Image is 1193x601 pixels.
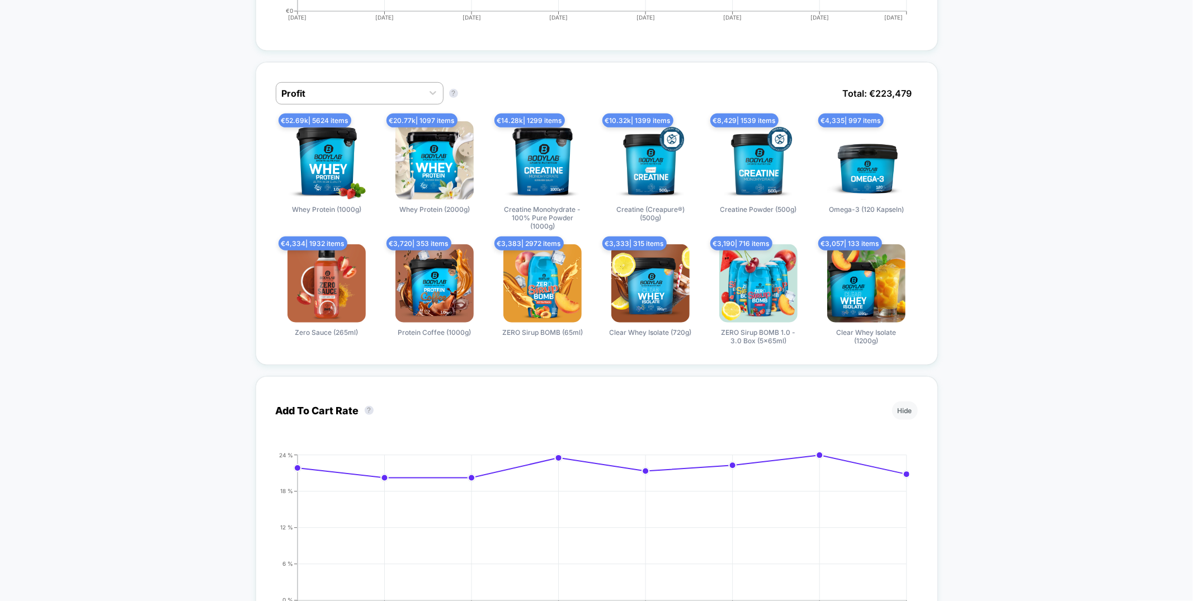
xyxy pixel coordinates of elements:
tspan: [DATE] [723,14,742,21]
span: € 3,720 | 353 items [386,236,451,250]
img: Creatine Powder (500g) [719,121,798,200]
tspan: €0 [286,8,293,15]
img: Clear Whey Isolate (1200g) [827,244,906,323]
span: € 3,333 | 315 items [602,236,667,250]
img: Clear Whey Isolate (720g) [611,244,690,323]
tspan: [DATE] [289,14,307,21]
span: Whey Protein (2000g) [399,205,470,214]
tspan: [DATE] [636,14,655,21]
span: Protein Coffee (1000g) [398,328,471,337]
span: Creatine (Creapure®) (500g) [609,205,692,222]
img: Protein Coffee (1000g) [395,244,474,323]
span: € 3,383 | 2972 items [494,236,564,250]
tspan: [DATE] [375,14,394,21]
tspan: [DATE] [810,14,829,21]
tspan: 18 % [280,488,293,495]
img: Omega-3 (120 Kapseln) [827,121,906,200]
span: Clear Whey Isolate (720g) [610,328,692,337]
span: Clear Whey Isolate (1200g) [824,328,908,345]
span: € 3,057 | 133 items [818,236,882,250]
img: Zero Sauce (265ml) [287,244,366,323]
div: Add To Cart Rate [276,405,379,417]
img: Creatine Monohydrate - 100% Pure Powder (1000g) [503,121,582,200]
span: € 3,190 | 716 items [710,236,772,250]
span: Total: € 223,479 [837,82,918,105]
span: Whey Protein (1000g) [292,205,361,214]
button: ? [365,406,374,415]
span: € 8,429 | 1539 items [710,113,779,127]
span: € 20.77k | 1097 items [386,113,458,127]
img: Whey Protein (1000g) [287,121,366,200]
span: ZERO Sirup BOMB 1.0 - 3.0 Box (5x65ml) [716,328,800,345]
span: Zero Sauce (265ml) [295,328,359,337]
tspan: 24 % [279,452,293,459]
tspan: [DATE] [463,14,481,21]
span: Creatine Monohydrate - 100% Pure Powder (1000g) [501,205,584,230]
span: Creatine Powder (500g) [720,205,797,214]
tspan: [DATE] [549,14,568,21]
img: Whey Protein (2000g) [395,121,474,200]
img: ZERO Sirup BOMB 1.0 - 3.0 Box (5x65ml) [719,244,798,323]
tspan: [DATE] [885,14,903,21]
span: € 10.32k | 1399 items [602,113,673,127]
span: ZERO Sirup BOMB (65ml) [502,328,583,337]
span: € 4,335 | 997 items [818,113,884,127]
tspan: 6 % [282,561,293,567]
span: Omega-3 (120 Kapseln) [829,205,904,214]
img: Creatine (Creapure®) (500g) [611,121,690,200]
img: ZERO Sirup BOMB (65ml) [503,244,582,323]
span: € 4,334 | 1932 items [279,236,347,250]
button: Hide [892,401,918,420]
span: € 14.28k | 1299 items [494,113,565,127]
button: ? [449,89,458,98]
tspan: 12 % [280,524,293,531]
span: € 52.69k | 5624 items [279,113,351,127]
